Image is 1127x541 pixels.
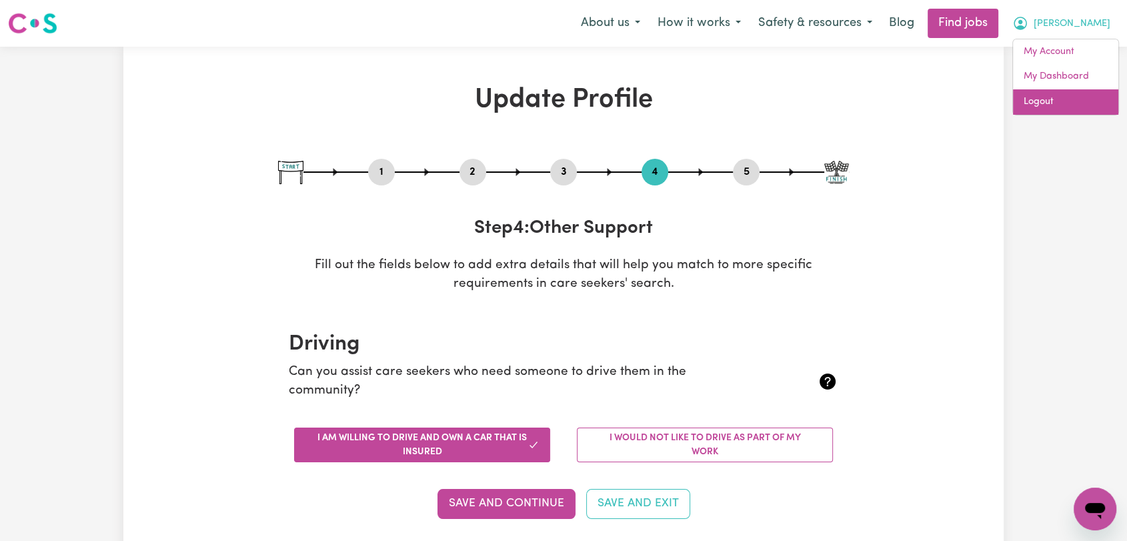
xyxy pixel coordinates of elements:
button: How it works [649,9,750,37]
p: Can you assist care seekers who need someone to drive them in the community? [289,363,747,402]
a: Find jobs [928,9,998,38]
a: My Dashboard [1013,64,1118,89]
h3: Step 4 : Other Support [278,217,849,240]
button: I would not like to drive as part of my work [577,428,833,462]
span: [PERSON_NAME] [1034,17,1110,31]
button: My Account [1004,9,1119,37]
p: Fill out the fields below to add extra details that will help you match to more specific requirem... [278,256,849,295]
h1: Update Profile [278,84,849,116]
button: Save and Continue [437,489,576,518]
button: Go to step 4 [642,163,668,181]
a: My Account [1013,39,1118,65]
iframe: Button to launch messaging window [1074,488,1116,530]
button: About us [572,9,649,37]
button: Save and Exit [586,489,690,518]
img: Careseekers logo [8,11,57,35]
button: Safety & resources [750,9,881,37]
h2: Driving [289,332,838,357]
a: Blog [881,9,922,38]
button: Go to step 3 [550,163,577,181]
button: Go to step 1 [368,163,395,181]
button: Go to step 5 [733,163,760,181]
a: Careseekers logo [8,8,57,39]
div: My Account [1012,39,1119,115]
button: I am willing to drive and own a car that is insured [294,428,550,462]
a: Logout [1013,89,1118,115]
button: Go to step 2 [459,163,486,181]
